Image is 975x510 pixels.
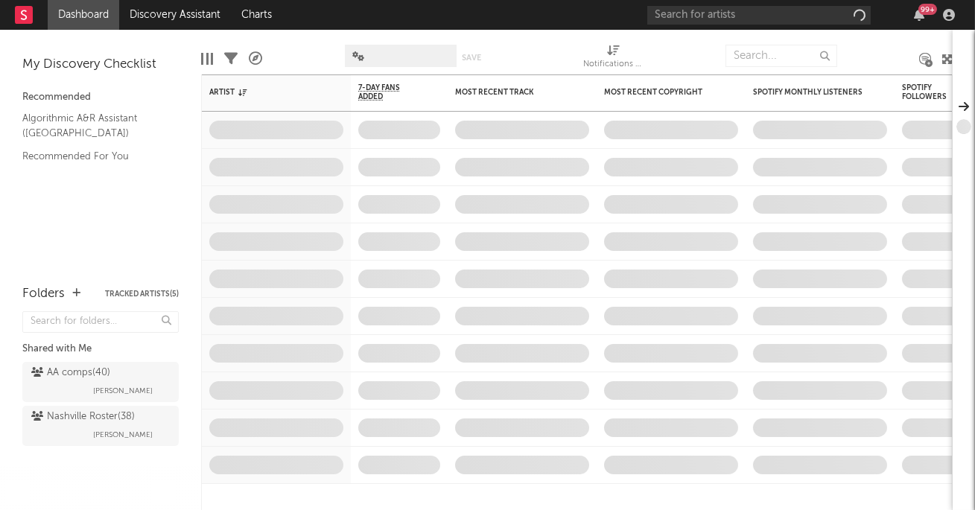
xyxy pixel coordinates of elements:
div: Recommended [22,89,179,106]
input: Search for folders... [22,311,179,333]
a: Nashville Roster(38)[PERSON_NAME] [22,406,179,446]
div: My Discovery Checklist [22,56,179,74]
div: Folders [22,285,65,303]
button: 99+ [914,9,924,21]
div: Notifications (Artist) [584,56,644,74]
input: Search for artists [647,6,871,25]
span: [PERSON_NAME] [93,426,153,444]
input: Search... [725,45,837,67]
div: Shared with Me [22,340,179,358]
a: Recommended For You [22,148,164,165]
div: Most Recent Copyright [604,88,716,97]
div: Spotify Followers [902,83,954,101]
div: 99 + [918,4,937,15]
div: Nashville Roster ( 38 ) [31,408,135,426]
div: Edit Columns [201,37,213,80]
span: [PERSON_NAME] [93,382,153,400]
div: Filters [224,37,238,80]
div: Notifications (Artist) [584,37,644,80]
button: Tracked Artists(5) [105,290,179,298]
div: Artist [209,88,321,97]
div: AA comps ( 40 ) [31,364,110,382]
a: AA comps(40)[PERSON_NAME] [22,362,179,402]
span: 7-Day Fans Added [358,83,418,101]
div: Most Recent Track [455,88,567,97]
a: Algorithmic A&R Assistant ([GEOGRAPHIC_DATA]) [22,110,164,141]
button: Save [462,54,481,62]
div: A&R Pipeline [249,37,262,80]
div: Spotify Monthly Listeners [753,88,865,97]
